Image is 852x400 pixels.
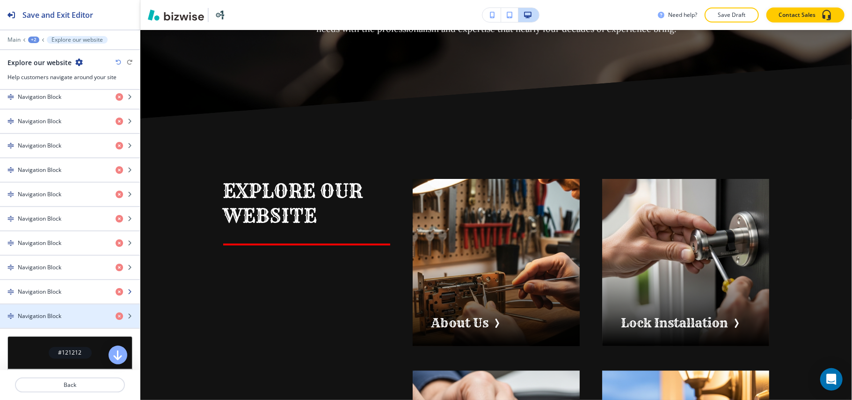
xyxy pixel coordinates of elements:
[7,58,72,67] h2: Explore our website
[18,288,61,296] h4: Navigation Block
[7,336,132,386] button: #121212Background Color
[16,381,124,389] p: Back
[18,117,61,126] h4: Navigation Block
[820,368,843,391] div: Open Intercom Messenger
[7,264,14,271] img: Drag
[18,263,61,272] h4: Navigation Block
[705,7,759,22] button: Save Draft
[7,94,14,100] img: Drag
[7,215,14,222] img: Drag
[18,190,61,199] h4: Navigation Block
[7,313,14,319] img: Drag
[7,73,132,81] h3: Help customers navigate around your site
[7,142,14,149] img: Drag
[18,93,61,101] h4: Navigation Block
[58,348,82,357] h4: #121212
[18,215,61,223] h4: Navigation Block
[18,239,61,247] h4: Navigation Block
[717,11,747,19] p: Save Draft
[7,37,21,43] button: Main
[7,118,14,125] img: Drag
[18,312,61,320] h4: Navigation Block
[766,7,845,22] button: Contact Sales
[7,289,14,295] img: Drag
[602,179,769,346] button: Navigation item imageLock Installation
[7,167,14,173] img: Drag
[22,9,93,21] h2: Save and Exit Editor
[15,378,125,393] button: Back
[18,141,61,150] h4: Navigation Block
[223,179,390,229] p: Explore our website
[413,179,580,346] button: Navigation item imageAbout Us
[668,11,697,19] h3: Need help?
[779,11,816,19] p: Contact Sales
[7,191,14,198] img: Drag
[212,7,227,22] img: Your Logo
[7,240,14,246] img: Drag
[28,37,39,43] button: +2
[47,36,108,44] button: Explore our website
[148,9,204,21] img: Bizwise Logo
[51,37,103,43] p: Explore our website
[18,166,61,174] h4: Navigation Block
